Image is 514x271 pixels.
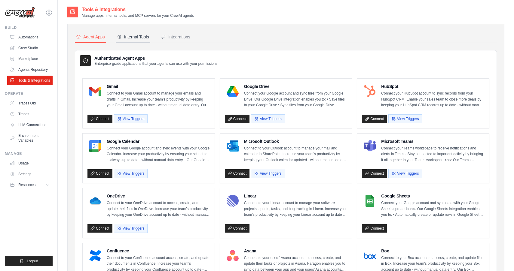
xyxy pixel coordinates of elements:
[364,85,376,97] img: HubSpot Logo
[89,250,101,262] img: Confluence Logo
[225,115,250,123] a: Connect
[7,76,53,85] a: Tools & Integrations
[7,180,53,190] button: Resources
[27,259,38,263] span: Logout
[227,195,239,207] img: Linear Logo
[107,146,210,163] p: Connect your Google account and sync events with your Google Calendar. Increase your productivity...
[7,32,53,42] a: Automations
[251,169,285,178] button: View Triggers
[244,193,347,199] h4: Linear
[5,91,53,96] div: Operate
[107,138,210,144] h4: Google Calendar
[225,169,250,178] a: Connect
[114,169,148,178] button: View Triggers
[114,224,148,233] button: View Triggers
[381,91,484,108] p: Connect your HubSpot account to sync records from your HubSpot CRM. Enable your sales team to clo...
[362,169,387,178] a: Connect
[244,200,347,218] p: Connect to your Linear account to manage your software projects, sprints, tasks, and bug tracking...
[381,248,484,254] h4: Box
[381,83,484,89] h4: HubSpot
[5,7,35,18] img: Logo
[76,34,105,40] div: Agent Apps
[225,224,250,233] a: Connect
[7,169,53,179] a: Settings
[251,114,285,123] button: View Triggers
[87,169,112,178] a: Connect
[388,169,422,178] button: View Triggers
[87,115,112,123] a: Connect
[18,182,35,187] span: Resources
[362,224,387,233] a: Connect
[114,114,148,123] button: View Triggers
[227,85,239,97] img: Google Drive Logo
[107,193,210,199] h4: OneDrive
[5,256,53,266] button: Logout
[160,32,191,43] button: Integrations
[116,32,150,43] button: Internal Tools
[5,151,53,156] div: Manage
[89,195,101,207] img: OneDrive Logo
[364,195,376,207] img: Google Sheets Logo
[227,140,239,152] img: Microsoft Outlook Logo
[244,91,347,108] p: Connect your Google account and sync files from your Google Drive. Our Google Drive integration e...
[364,250,376,262] img: Box Logo
[388,114,422,123] button: View Triggers
[82,13,194,18] p: Manage apps, internal tools, and MCP servers for your CrewAI agents
[244,83,347,89] h4: Google Drive
[107,200,210,218] p: Connect to your OneDrive account to access, create, and update their files in OneDrive. Increase ...
[117,34,149,40] div: Internal Tools
[7,158,53,168] a: Usage
[107,91,210,108] p: Connect to your Gmail account to manage your emails and drafts in Gmail. Increase your team’s pro...
[89,140,101,152] img: Google Calendar Logo
[381,193,484,199] h4: Google Sheets
[89,85,101,97] img: Gmail Logo
[7,98,53,108] a: Traces Old
[75,32,106,43] button: Agent Apps
[364,140,376,152] img: Microsoft Teams Logo
[7,65,53,74] a: Agents Repository
[7,131,53,145] a: Environment Variables
[381,200,484,218] p: Connect your Google account and sync data with your Google Sheets spreadsheets. Our Google Sheets...
[381,138,484,144] h4: Microsoft Teams
[244,138,347,144] h4: Microsoft Outlook
[244,146,347,163] p: Connect to your Outlook account to manage your mail and calendar in SharePoint. Increase your tea...
[94,61,218,66] p: Enterprise-grade applications that your agents can use with your permissions
[161,34,190,40] div: Integrations
[381,146,484,163] p: Connect your Teams workspace to receive notifications and alerts in Teams. Stay connected to impo...
[7,120,53,130] a: LLM Connections
[244,248,347,254] h4: Asana
[87,224,112,233] a: Connect
[5,25,53,30] div: Build
[7,54,53,64] a: Marketplace
[7,109,53,119] a: Traces
[107,83,210,89] h4: Gmail
[362,115,387,123] a: Connect
[227,250,239,262] img: Asana Logo
[82,6,194,13] h2: Tools & Integrations
[94,55,218,61] h3: Authenticated Agent Apps
[7,43,53,53] a: Crew Studio
[107,248,210,254] h4: Confluence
